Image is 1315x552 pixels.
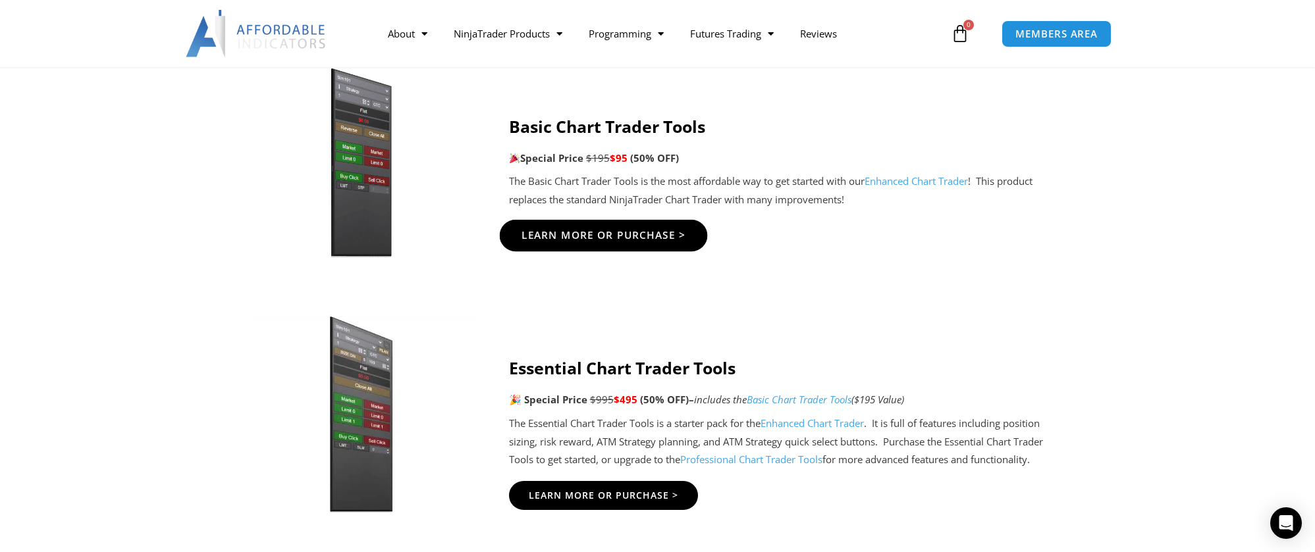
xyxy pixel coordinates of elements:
a: Enhanced Chart Trader [865,174,968,188]
a: Enhanced Chart Trader [761,416,864,430]
a: NinjaTrader Products [441,18,576,49]
img: Essential-Chart-Trader-Toolsjpg | Affordable Indicators – NinjaTrader [246,315,476,513]
div: Open Intercom Messenger [1270,507,1302,539]
img: BasicTools | Affordable Indicators – NinjaTrader [246,64,476,262]
span: $495 [614,393,637,406]
a: Learn More Or Purchase > [499,219,707,251]
strong: Essential Chart Trader Tools [509,357,736,379]
img: LogoAI | Affordable Indicators – NinjaTrader [186,10,327,57]
strong: Basic Chart Trader Tools [509,115,705,138]
span: MEMBERS AREA [1015,29,1098,39]
a: 0 [931,14,989,53]
strong: Special Price [509,151,583,164]
p: The Essential Chart Trader Tools is a starter pack for the . It is full of features including pos... [509,414,1069,470]
span: – [689,393,694,406]
i: includes the ($195 Value) [694,393,904,406]
a: Reviews [787,18,850,49]
span: 0 [963,20,974,30]
span: $95 [610,151,628,164]
a: Basic Chart Trader Tools [747,393,851,406]
span: $995 [590,393,614,406]
a: Professional Chart Trader Tools [680,453,822,466]
nav: Menu [375,18,948,49]
a: Futures Trading [677,18,787,49]
a: Programming [576,18,677,49]
a: Learn More Or Purchase > [509,481,698,510]
span: Learn More Or Purchase > [529,491,678,500]
span: $195 [586,151,610,164]
a: About [375,18,441,49]
strong: 🎉 Special Price [509,393,587,406]
img: 🎉 [510,153,520,163]
a: MEMBERS AREA [1002,20,1112,47]
span: (50% OFF) [640,393,689,406]
span: (50% OFF) [630,151,679,164]
span: Learn More Or Purchase > [521,230,685,240]
p: The Basic Chart Trader Tools is the most affordable way to get started with our ! This product re... [509,172,1069,209]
